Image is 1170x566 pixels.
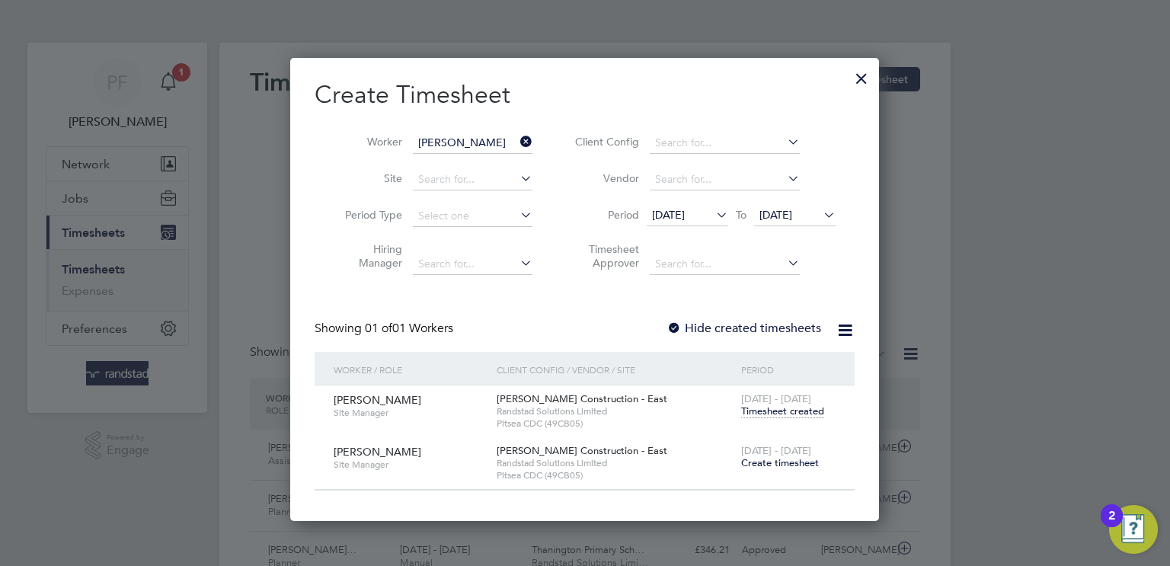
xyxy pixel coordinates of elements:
span: [DATE] [652,208,685,222]
span: [DATE] - [DATE] [741,444,811,457]
input: Search for... [650,133,800,154]
input: Search for... [650,254,800,275]
label: Worker [334,135,402,149]
span: [PERSON_NAME] [334,393,421,407]
div: Showing [315,321,456,337]
span: Site Manager [334,407,485,419]
span: To [731,205,751,225]
span: 01 of [365,321,392,336]
label: Period Type [334,208,402,222]
span: Create timesheet [741,456,819,469]
span: [DATE] - [DATE] [741,392,811,405]
span: Pitsea CDC (49CB05) [497,469,734,481]
div: Worker / Role [330,352,493,387]
label: Hiring Manager [334,242,402,270]
div: Period [737,352,839,387]
input: Select one [413,206,532,227]
span: 01 Workers [365,321,453,336]
span: Randstad Solutions Limited [497,457,734,469]
div: 2 [1108,516,1115,536]
span: [DATE] [759,208,792,222]
label: Hide created timesheets [667,321,821,336]
label: Timesheet Approver [571,242,639,270]
label: Client Config [571,135,639,149]
span: Randstad Solutions Limited [497,405,734,417]
button: Open Resource Center, 2 new notifications [1109,505,1158,554]
label: Vendor [571,171,639,185]
label: Site [334,171,402,185]
span: [PERSON_NAME] Construction - East [497,444,667,457]
input: Search for... [650,169,800,190]
span: [PERSON_NAME] Construction - East [497,392,667,405]
span: Timesheet created [741,405,824,418]
span: [PERSON_NAME] [334,445,421,459]
span: Site Manager [334,459,485,471]
label: Period [571,208,639,222]
input: Search for... [413,133,532,154]
input: Search for... [413,254,532,275]
span: Pitsea CDC (49CB05) [497,417,734,430]
h2: Create Timesheet [315,79,855,111]
div: Client Config / Vendor / Site [493,352,737,387]
input: Search for... [413,169,532,190]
